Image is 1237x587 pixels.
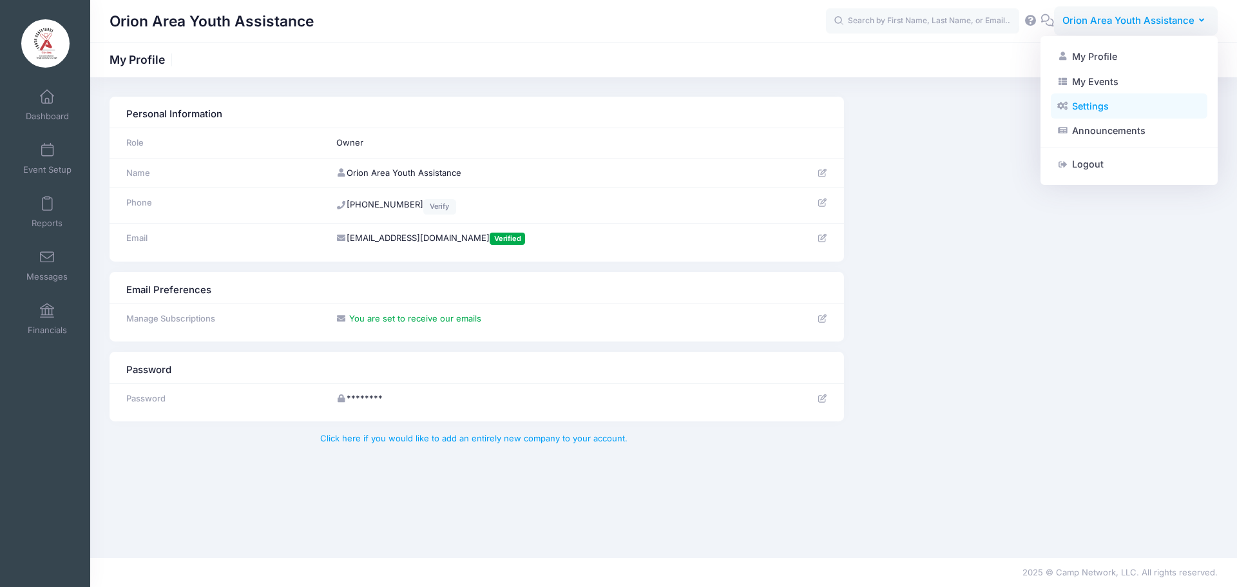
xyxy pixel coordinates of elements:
[826,8,1019,34] input: Search by First Name, Last Name, or Email...
[17,82,78,128] a: Dashboard
[120,103,834,122] div: Personal Information
[120,278,834,297] div: Email Preferences
[26,111,69,122] span: Dashboard
[17,296,78,342] a: Financials
[110,53,176,66] h1: My Profile
[330,223,771,253] td: [EMAIL_ADDRESS][DOMAIN_NAME]
[320,433,628,443] a: Click here if you would like to add an entirely new company to your account.
[110,6,314,36] h1: Orion Area Youth Assistance
[1051,44,1207,69] a: My Profile
[17,136,78,181] a: Event Setup
[1054,6,1218,36] button: Orion Area Youth Assistance
[349,313,481,323] span: You are set to receive our emails
[32,218,62,229] span: Reports
[1051,119,1207,143] a: Announcements
[423,199,456,215] a: Verify
[120,197,323,209] div: Phone
[330,128,771,159] td: Owner
[120,167,323,180] div: Name
[1062,14,1194,28] span: Orion Area Youth Assistance
[23,164,72,175] span: Event Setup
[120,313,323,325] div: Manage Subscriptions
[120,392,323,405] div: Password
[490,233,525,245] span: Verified
[1051,94,1207,119] a: Settings
[1051,69,1207,93] a: My Events
[17,243,78,288] a: Messages
[26,271,68,282] span: Messages
[17,189,78,235] a: Reports
[120,232,323,245] div: Email
[21,19,70,68] img: Orion Area Youth Assistance
[28,325,67,336] span: Financials
[1051,152,1207,177] a: Logout
[120,137,323,149] div: Role
[330,158,771,188] td: Orion Area Youth Assistance
[120,358,834,377] div: Password
[1022,567,1218,577] span: 2025 © Camp Network, LLC. All rights reserved.
[330,188,771,223] td: [PHONE_NUMBER]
